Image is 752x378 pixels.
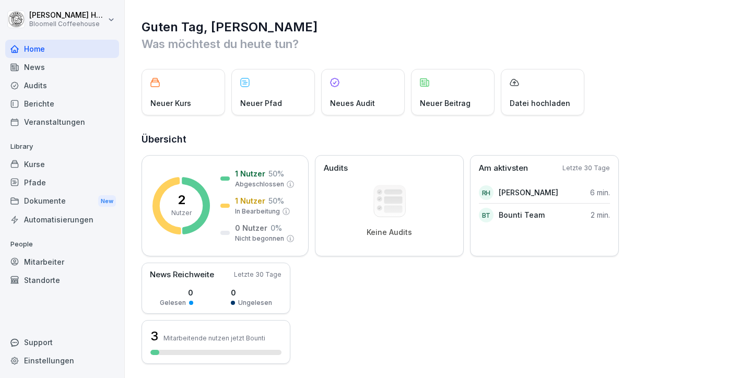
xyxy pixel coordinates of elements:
[5,113,119,131] a: Veranstaltungen
[590,187,610,198] p: 6 min.
[234,270,281,279] p: Letzte 30 Tage
[5,271,119,289] a: Standorte
[330,98,375,109] p: Neues Audit
[142,132,736,147] h2: Übersicht
[5,76,119,95] a: Audits
[240,98,282,109] p: Neuer Pfad
[235,168,265,179] p: 1 Nutzer
[5,173,119,192] a: Pfade
[160,298,186,308] p: Gelesen
[5,155,119,173] a: Kurse
[5,138,119,155] p: Library
[510,98,570,109] p: Datei hochladen
[142,36,736,52] p: Was möchtest du heute tun?
[5,236,119,253] p: People
[178,194,185,206] p: 2
[5,210,119,229] a: Automatisierungen
[499,209,545,220] p: Bounti Team
[5,192,119,211] a: DokumenteNew
[160,287,193,298] p: 0
[142,19,736,36] h1: Guten Tag, [PERSON_NAME]
[235,207,280,216] p: In Bearbeitung
[231,287,272,298] p: 0
[268,168,284,179] p: 50 %
[562,163,610,173] p: Letzte 30 Tage
[5,95,119,113] a: Berichte
[235,234,284,243] p: Nicht begonnen
[5,253,119,271] a: Mitarbeiter
[479,208,494,222] div: BT
[5,351,119,370] a: Einstellungen
[5,192,119,211] div: Dokumente
[479,162,528,174] p: Am aktivsten
[29,20,105,28] p: Bloomell Coffeehouse
[150,269,214,281] p: News Reichweite
[268,195,284,206] p: 50 %
[591,209,610,220] p: 2 min.
[499,187,558,198] p: [PERSON_NAME]
[238,298,272,308] p: Ungelesen
[29,11,105,20] p: [PERSON_NAME] Häfeli
[150,98,191,109] p: Neuer Kurs
[324,162,348,174] p: Audits
[235,195,265,206] p: 1 Nutzer
[235,180,284,189] p: Abgeschlossen
[479,185,494,200] div: RH
[5,58,119,76] a: News
[235,222,267,233] p: 0 Nutzer
[367,228,412,237] p: Keine Audits
[150,327,158,345] h3: 3
[5,40,119,58] a: Home
[171,208,192,218] p: Nutzer
[163,334,265,342] p: Mitarbeitende nutzen jetzt Bounti
[271,222,282,233] p: 0 %
[420,98,471,109] p: Neuer Beitrag
[98,195,116,207] div: New
[5,333,119,351] div: Support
